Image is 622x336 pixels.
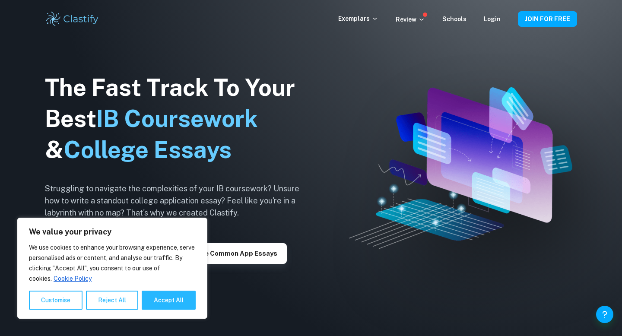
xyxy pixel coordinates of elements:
[29,291,83,310] button: Customise
[53,275,92,282] a: Cookie Policy
[596,306,613,323] button: Help and Feedback
[174,249,287,257] a: Explore Common App essays
[338,14,378,23] p: Exemplars
[174,243,287,264] button: Explore Common App essays
[17,218,207,319] div: We value your privacy
[484,16,501,22] a: Login
[96,105,258,132] span: IB Coursework
[86,291,138,310] button: Reject All
[29,227,196,237] p: We value your privacy
[45,183,313,219] h6: Struggling to navigate the complexities of your IB coursework? Unsure how to write a standout col...
[45,72,313,165] h1: The Fast Track To Your Best &
[29,242,196,284] p: We use cookies to enhance your browsing experience, serve personalised ads or content, and analys...
[142,291,196,310] button: Accept All
[63,136,232,163] span: College Essays
[396,15,425,24] p: Review
[45,10,100,28] img: Clastify logo
[518,11,577,27] button: JOIN FOR FREE
[442,16,466,22] a: Schools
[349,87,572,248] img: Clastify hero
